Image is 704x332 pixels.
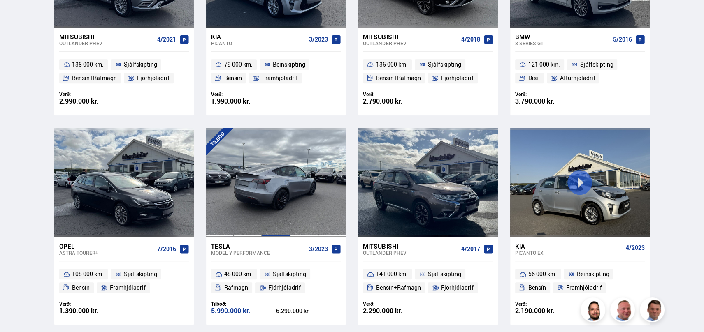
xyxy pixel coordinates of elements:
span: Bensín [528,283,546,293]
div: BMW [515,33,610,40]
span: Framhjóladrif [566,283,602,293]
a: Mitsubishi Outlander PHEV 4/2021 138 000 km. Sjálfskipting Bensín+Rafmagn Fjórhjóladrif Verð: 2.9... [54,28,194,115]
span: Sjálfskipting [580,60,613,69]
span: Sjálfskipting [428,60,461,69]
span: Bensín [224,73,242,83]
span: Dísil [528,73,540,83]
span: 7/2016 [157,246,176,252]
a: Tesla Model Y PERFORMANCE 3/2023 48 000 km. Sjálfskipting Rafmagn Fjórhjóladrif Tilboð: 5.990.000... [206,237,346,325]
span: 138 000 km. [72,60,104,69]
span: Sjálfskipting [428,269,461,279]
span: Rafmagn [224,283,248,293]
span: Fjórhjóladrif [441,283,474,293]
span: 3/2023 [309,36,328,43]
a: BMW 3 series GT 5/2016 121 000 km. Sjálfskipting Dísil Afturhjóladrif Verð: 3.790.000 kr. [510,28,650,115]
span: Beinskipting [576,269,609,279]
span: Fjórhjóladrif [137,73,170,83]
span: Bensín+Rafmagn [376,73,421,83]
div: Mitsubishi [59,33,154,40]
div: Outlander PHEV [363,250,458,256]
span: 79 000 km. [224,60,253,69]
div: Verð: [211,91,276,97]
div: Model Y PERFORMANCE [211,250,306,256]
span: 56 000 km. [528,269,557,279]
a: Kia Picanto 3/2023 79 000 km. Beinskipting Bensín Framhjóladrif Verð: 1.990.000 kr. [206,28,346,115]
div: Verð: [59,301,124,307]
div: 1.390.000 kr. [59,307,124,314]
span: 4/2018 [461,36,480,43]
span: 5/2016 [613,36,632,43]
span: 4/2017 [461,246,480,252]
span: 136 000 km. [376,60,408,69]
span: Sjálfskipting [124,60,157,69]
div: Picanto [211,40,306,46]
div: 2.990.000 kr. [59,98,124,105]
div: 6.290.000 kr. [276,308,341,314]
a: Mitsubishi Outlander PHEV 4/2018 136 000 km. Sjálfskipting Bensín+Rafmagn Fjórhjóladrif Verð: 2.7... [358,28,497,115]
span: Bensín+Rafmagn [72,73,117,83]
div: Outlander PHEV [59,40,154,46]
span: Fjórhjóladrif [268,283,301,293]
span: 141 000 km. [376,269,408,279]
div: Verð: [363,301,428,307]
div: Opel [59,242,154,250]
span: Bensín+Rafmagn [376,283,421,293]
div: 1.990.000 kr. [211,98,276,105]
div: Picanto EX [515,250,623,256]
span: 108 000 km. [72,269,104,279]
div: Mitsubishi [363,33,458,40]
img: nhp88E3Fdnt1Opn2.png [582,299,606,323]
span: 121 000 km. [528,60,560,69]
div: Tilboð: [211,301,276,307]
span: Bensín [72,283,90,293]
div: Mitsubishi [363,242,458,250]
div: Kia [515,242,623,250]
span: Framhjóladrif [110,283,146,293]
a: Opel ASTRA TOURER+ 7/2016 108 000 km. Sjálfskipting Bensín Framhjóladrif Verð: 1.390.000 kr. [54,237,194,325]
a: Kia Picanto EX 4/2023 56 000 km. Beinskipting Bensín Framhjóladrif Verð: 2.190.000 kr. [510,237,650,325]
div: 2.790.000 kr. [363,98,428,105]
div: Verð: [363,91,428,97]
a: Mitsubishi Outlander PHEV 4/2017 141 000 km. Sjálfskipting Bensín+Rafmagn Fjórhjóladrif Verð: 2.2... [358,237,497,325]
div: 3.790.000 kr. [515,98,580,105]
div: Verð: [59,91,124,97]
div: ASTRA TOURER+ [59,250,154,256]
div: Verð: [515,301,580,307]
span: Sjálfskipting [273,269,306,279]
div: 2.290.000 kr. [363,307,428,314]
div: Tesla [211,242,306,250]
span: 4/2023 [626,244,645,251]
div: Kia [211,33,306,40]
div: Outlander PHEV [363,40,458,46]
span: Afturhjóladrif [560,73,595,83]
span: Sjálfskipting [124,269,157,279]
img: siFngHWaQ9KaOqBr.png [611,299,636,323]
div: Verð: [515,91,580,97]
span: 4/2021 [157,36,176,43]
div: 5.990.000 kr. [211,307,276,314]
span: 48 000 km. [224,269,253,279]
div: 3 series GT [515,40,610,46]
span: Beinskipting [273,60,305,69]
span: Fjórhjóladrif [441,73,474,83]
button: Open LiveChat chat widget [7,3,31,28]
img: FbJEzSuNWCJXmdc-.webp [641,299,666,323]
span: 3/2023 [309,246,328,252]
div: 2.190.000 kr. [515,307,580,314]
span: Framhjóladrif [262,73,298,83]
